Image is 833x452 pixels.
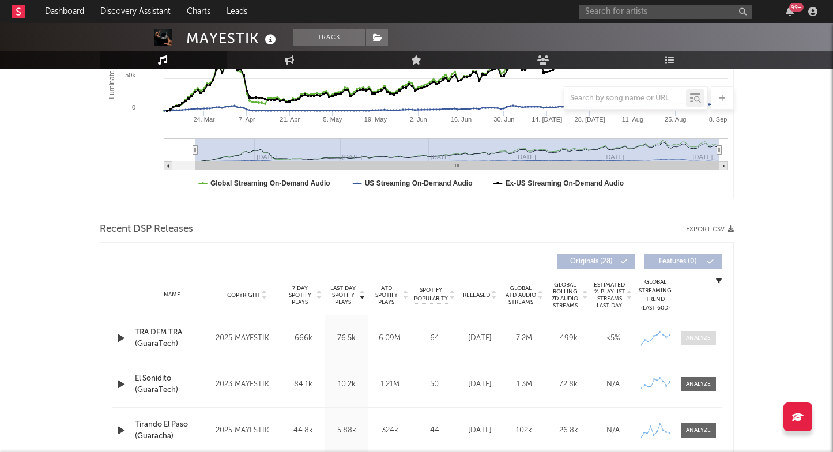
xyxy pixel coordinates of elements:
div: N/A [594,425,632,436]
div: 76.5k [328,333,365,344]
span: 7 Day Spotify Plays [285,285,315,306]
text: 19. May [364,116,387,123]
div: 499k [549,333,588,344]
div: 26.8k [549,425,588,436]
input: Search for artists [579,5,752,19]
div: 2025 MAYESTIK [216,332,278,345]
text: 24. Mar [193,116,215,123]
span: Global Rolling 7D Audio Streams [549,281,581,309]
span: Estimated % Playlist Streams Last Day [594,281,625,309]
a: TRA DEM TRA (GuaraTech) [135,327,210,349]
div: <5% [594,333,632,344]
div: 1.3M [505,379,544,390]
text: US Streaming On-Demand Audio [364,179,472,187]
div: 10.2k [328,379,365,390]
text: 21. Apr [280,116,300,123]
div: [DATE] [461,333,499,344]
text: 7. Apr [238,116,255,123]
button: Features(0) [644,254,722,269]
button: Track [293,29,365,46]
div: 666k [285,333,322,344]
span: Originals ( 28 ) [565,258,618,265]
div: Name [135,291,210,299]
div: Global Streaming Trend (Last 60D) [638,278,673,312]
div: 50 [414,379,455,390]
span: Released [463,292,490,299]
div: [DATE] [461,379,499,390]
text: 28. [DATE] [574,116,605,123]
div: 84.1k [285,379,322,390]
div: 64 [414,333,455,344]
div: 6.09M [371,333,409,344]
button: 99+ [786,7,794,16]
text: 50k [125,71,135,78]
div: 99 + [789,3,804,12]
span: Copyright [227,292,261,299]
div: 1.21M [371,379,409,390]
div: 2023 MAYESTIK [216,378,278,391]
div: 72.8k [549,379,588,390]
div: 7.2M [505,333,544,344]
span: Last Day Spotify Plays [328,285,359,306]
div: 5.88k [328,425,365,436]
a: El Sonidito (GuaraTech) [135,373,210,395]
span: Recent DSP Releases [100,223,193,236]
text: 25. Aug [665,116,686,123]
text: Global Streaming On-Demand Audio [210,179,330,187]
text: 30. Jun [493,116,514,123]
text: 8. Sep [708,116,727,123]
div: 102k [505,425,544,436]
div: 2025 MAYESTIK [216,424,278,438]
button: Originals(28) [557,254,635,269]
div: MAYESTIK [186,29,279,48]
text: 2. Jun [409,116,427,123]
div: 44 [414,425,455,436]
a: Tirando El Paso (Guaracha) [135,419,210,442]
button: Export CSV [686,226,734,233]
div: [DATE] [461,425,499,436]
span: Global ATD Audio Streams [505,285,537,306]
text: 14. [DATE] [532,116,562,123]
span: Spotify Popularity [414,286,448,303]
text: 16. Jun [451,116,472,123]
input: Search by song name or URL [564,94,686,103]
text: 5. May [323,116,342,123]
div: 324k [371,425,409,436]
div: N/A [594,379,632,390]
text: Ex-US Streaming On-Demand Audio [505,179,624,187]
text: 11. Aug [621,116,643,123]
span: Features ( 0 ) [651,258,704,265]
div: 44.8k [285,425,322,436]
span: ATD Spotify Plays [371,285,402,306]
